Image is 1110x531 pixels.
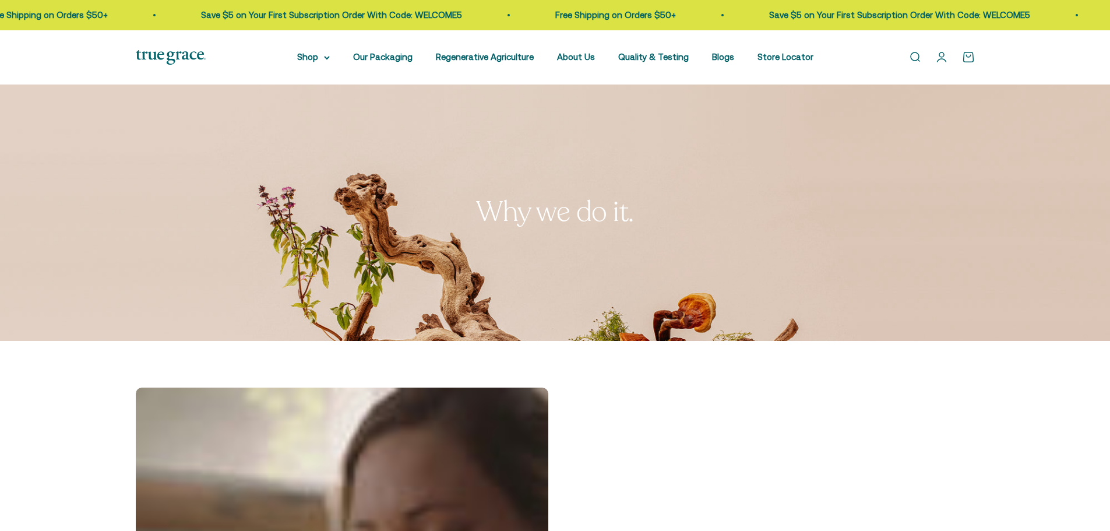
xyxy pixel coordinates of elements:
[554,10,675,20] a: Free Shipping on Orders $50+
[757,52,813,62] a: Store Locator
[557,52,595,62] a: About Us
[768,8,1029,22] p: Save $5 on Your First Subscription Order With Code: WELCOME5
[200,8,461,22] p: Save $5 on Your First Subscription Order With Code: WELCOME5
[618,52,689,62] a: Quality & Testing
[436,52,534,62] a: Regenerative Agriculture
[353,52,413,62] a: Our Packaging
[476,193,634,231] split-lines: Why we do it.
[297,50,330,64] summary: Shop
[712,52,734,62] a: Blogs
